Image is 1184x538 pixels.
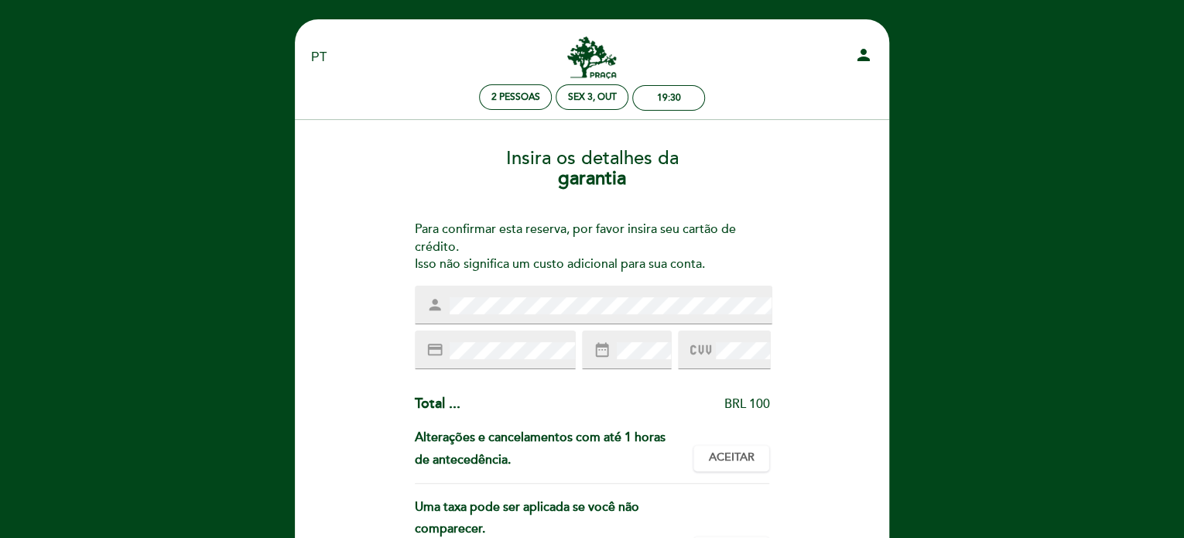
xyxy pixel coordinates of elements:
[415,395,460,412] span: Total ...
[415,427,694,471] div: Alterações e cancelamentos com até 1 horas de antecedência.
[854,46,873,64] i: person
[657,92,681,104] div: 19:30
[415,221,770,274] div: Para confirmar esta reserva, por favor insira seu cartão de crédito. Isso não significa um custo ...
[558,167,626,190] b: garantia
[460,396,770,413] div: BRL 100
[568,91,617,103] div: Sex 3, out
[426,296,443,314] i: person
[491,91,540,103] span: 2 pessoas
[594,341,611,358] i: date_range
[709,450,755,466] span: Aceitar
[693,445,769,471] button: Aceitar
[854,46,873,70] button: person
[495,36,689,79] a: [GEOGRAPHIC_DATA][PERSON_NAME]
[506,147,679,170] span: Insira os detalhes da
[426,341,443,358] i: credit_card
